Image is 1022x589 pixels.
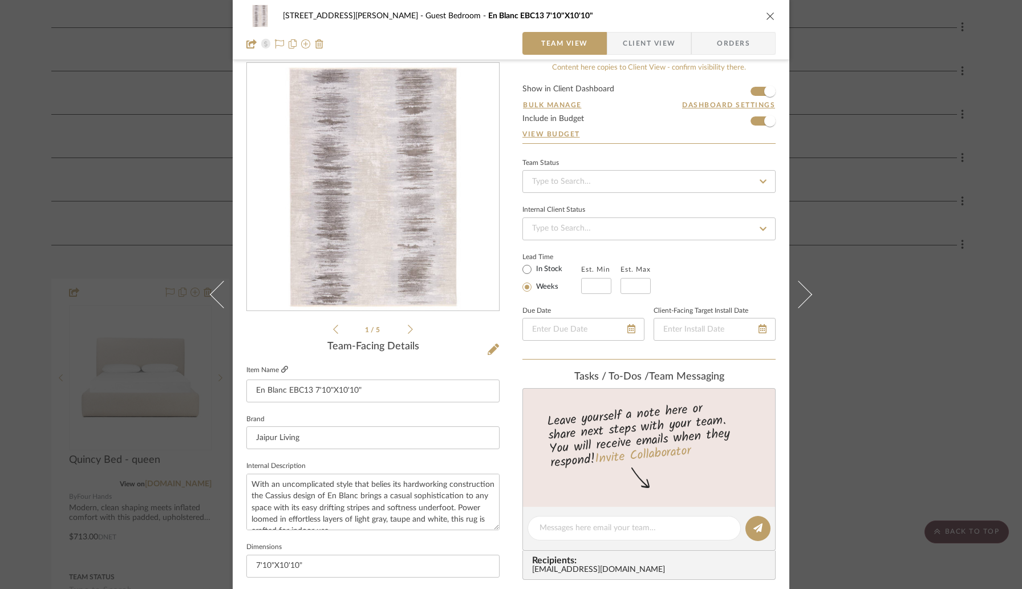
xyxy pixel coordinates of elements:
span: Recipients: [532,555,770,566]
label: Weeks [534,282,558,292]
div: 0 [247,63,499,311]
span: Guest Bedroom [425,12,488,20]
div: Team Status [522,160,559,166]
label: Due Date [522,308,551,314]
label: Est. Max [620,265,651,273]
div: team Messaging [522,371,776,384]
mat-radio-group: Select item type [522,262,581,294]
label: Internal Description [246,463,306,469]
span: 1 [365,326,371,333]
label: Brand [246,417,265,422]
label: Item Name [246,365,288,375]
span: [STREET_ADDRESS][PERSON_NAME] [283,12,425,20]
img: Remove from project [315,39,324,49]
span: Team View [541,32,588,55]
input: Type to Search… [522,170,776,193]
button: Dashboard Settings [682,100,776,110]
label: In Stock [534,264,562,275]
span: / [371,326,376,333]
input: Type to Search… [522,217,776,240]
div: Team-Facing Details [246,341,500,353]
img: f55990e4-201b-45be-bd4f-9fc2e9060b52_436x436.jpg [285,63,461,311]
button: close [765,11,776,21]
a: Invite Collaborator [594,441,692,470]
label: Est. Min [581,265,610,273]
label: Client-Facing Target Install Date [654,308,748,314]
div: Internal Client Status [522,207,585,213]
a: View Budget [522,130,776,139]
span: En Blanc EBC13 7'10"X10'10" [488,12,593,20]
div: Content here copies to Client View - confirm visibility there. [522,62,776,74]
div: Leave yourself a note here or share next steps with your team. You will receive emails when they ... [521,396,777,473]
input: Enter Item Name [246,380,500,402]
button: Bulk Manage [522,100,582,110]
span: Tasks / To-Dos / [574,372,649,382]
span: Orders [704,32,763,55]
div: [EMAIL_ADDRESS][DOMAIN_NAME] [532,566,770,575]
img: f55990e4-201b-45be-bd4f-9fc2e9060b52_48x40.jpg [246,5,274,27]
input: Enter Brand [246,426,500,449]
span: Client View [623,32,675,55]
label: Dimensions [246,544,282,550]
input: Enter the dimensions of this item [246,555,500,578]
label: Lead Time [522,252,581,262]
input: Enter Install Date [654,318,776,341]
span: 5 [376,326,382,333]
input: Enter Due Date [522,318,644,341]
